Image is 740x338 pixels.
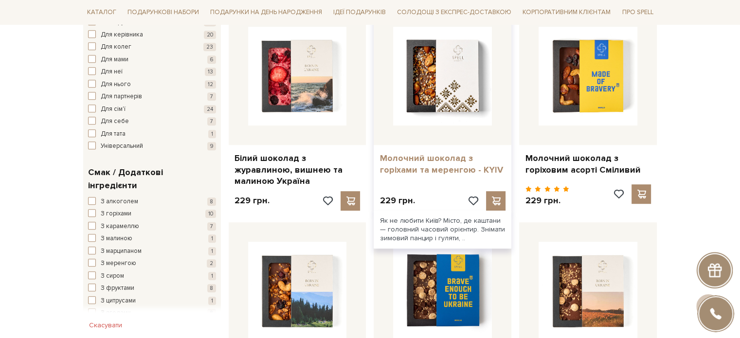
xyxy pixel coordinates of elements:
span: З цитрусами [101,296,136,306]
span: 1 [208,297,216,305]
span: Для тата [101,129,126,139]
span: З фруктами [101,284,134,293]
span: З малиною [101,234,132,244]
button: Для сім'ї 24 [88,105,216,114]
span: З алкоголем [101,197,138,207]
span: 2 [207,259,216,267]
span: 8 [207,309,216,317]
span: Подарунки на День народження [206,5,326,20]
span: З карамеллю [101,222,139,231]
button: З карамеллю 7 [88,222,216,231]
span: Смак / Додаткові інгредієнти [88,166,214,192]
span: З сиром [101,271,124,281]
button: З алкоголем 8 [88,197,216,207]
p: 229 грн. [525,195,569,206]
span: 1 [208,234,216,243]
span: Для керівника [101,30,143,40]
button: З цитрусами 1 [88,296,216,306]
a: Молочний шоколад з горіховим асорті Сміливий [525,153,651,176]
button: З горіхами 10 [88,209,216,219]
span: Універсальний [101,142,143,151]
span: 7 [207,222,216,231]
button: З фруктами 8 [88,284,216,293]
span: Про Spell [618,5,657,20]
a: Молочний шоколад з горіхами та меренгою - KYIV [379,153,505,176]
button: З меренгою 2 [88,259,216,268]
button: З малиною 1 [88,234,216,244]
button: Для тата 1 [88,129,216,139]
button: З марципаном 1 [88,247,216,256]
span: 1 [208,272,216,280]
a: Корпоративним клієнтам [519,4,614,20]
span: 8 [207,284,216,292]
span: 7 [207,117,216,125]
button: Для неї 13 [88,67,216,77]
span: 1 [208,130,216,138]
button: Для колег 23 [88,42,216,52]
a: Солодощі з експрес-доставкою [393,4,515,20]
button: Для партнерів 7 [88,92,216,102]
span: З ягодами [101,308,131,318]
button: Для нього 12 [88,80,216,89]
span: 13 [205,68,216,76]
button: Універсальний 9 [88,142,216,151]
span: 1 [208,247,216,255]
span: 7 [207,92,216,101]
span: Ідеї подарунків [329,5,390,20]
span: Для нього [101,80,131,89]
span: З горіхами [101,209,131,219]
span: Подарункові набори [124,5,203,20]
span: 8 [207,197,216,206]
button: Для керівника 20 [88,30,216,40]
span: 20 [204,31,216,39]
p: 229 грн. [379,195,415,206]
button: З сиром 1 [88,271,216,281]
button: Скасувати [83,318,128,333]
span: 24 [204,105,216,113]
span: 23 [203,43,216,51]
span: Для себе [101,117,129,126]
span: Для мами [101,55,128,65]
span: 12 [205,80,216,89]
span: Для неї [101,67,123,77]
a: Білий шоколад з журавлиною, вишнею та малиною Україна [235,153,361,187]
span: 9 [207,142,216,150]
span: 10 [205,210,216,218]
span: Каталог [83,5,120,20]
button: З ягодами 8 [88,308,216,318]
button: Для мами 6 [88,55,216,65]
p: 229 грн. [235,195,270,206]
span: Для колег [101,42,131,52]
span: Для сім'ї [101,105,126,114]
span: Для партнерів [101,92,142,102]
span: З меренгою [101,259,136,268]
span: З марципаном [101,247,142,256]
button: Для себе 7 [88,117,216,126]
div: Як не любити Київ? Місто, де каштани — головний часовий орієнтир. Знімати зимовий панцир і гуляти... [374,211,511,249]
span: 6 [207,55,216,64]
